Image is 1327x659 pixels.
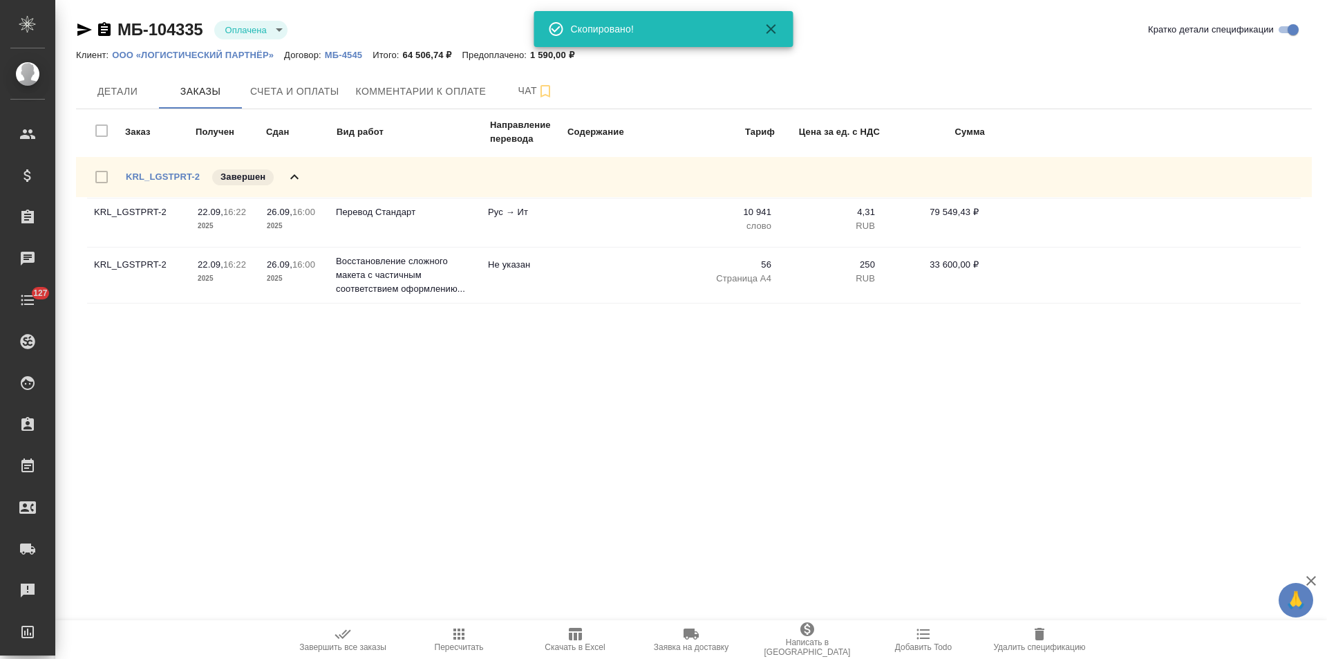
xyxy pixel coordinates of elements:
[267,207,292,217] p: 26.09,
[198,207,223,217] p: 22.09,
[785,205,875,219] p: 4,31
[117,20,203,39] a: МБ-104335
[567,118,677,147] td: Содержание
[76,21,93,38] button: Скопировать ссылку для ЯМессенджера
[126,171,200,182] a: KRL_LGSTPRT-2
[3,283,52,317] a: 127
[502,82,569,100] span: Чат
[882,118,986,147] td: Сумма
[267,272,322,286] p: 2025
[1148,23,1274,37] span: Кратко детали спецификации
[167,83,234,100] span: Заказы
[681,219,771,233] p: слово
[25,286,56,300] span: 127
[96,21,113,38] button: Скопировать ссылку
[124,118,194,147] td: Заказ
[571,22,744,36] div: Скопировано!
[265,118,335,147] td: Сдан
[1279,583,1313,618] button: 🙏
[87,198,191,247] td: KRL_LGSTPRT-2
[284,50,325,60] p: Договор:
[220,170,265,184] p: Завершен
[777,118,881,147] td: Цена за ед. с НДС
[336,205,474,219] p: Перевод Стандарт
[325,50,373,60] p: МБ-4545
[889,258,979,272] p: 33 600,00 ₽
[462,50,531,60] p: Предоплачено:
[87,251,191,299] td: KRL_LGSTPRT-2
[336,254,474,296] p: Восстановление сложного макета с частичным соответствием оформлению...
[198,259,223,270] p: 22.09,
[373,50,402,60] p: Итого:
[223,207,246,217] p: 16:22
[481,198,557,247] td: Рус → Ит
[755,21,788,37] button: Закрыть
[681,258,771,272] p: 56
[292,207,315,217] p: 16:00
[325,48,373,60] a: МБ-4545
[530,50,585,60] p: 1 590,00 ₽
[679,118,775,147] td: Тариф
[267,259,292,270] p: 26.09,
[489,118,565,147] td: Направление перевода
[785,258,875,272] p: 250
[76,157,1312,197] div: KRL_LGSTPRT-2Завершен
[681,205,771,219] p: 10 941
[537,83,554,100] svg: Подписаться
[1284,586,1308,615] span: 🙏
[112,48,284,60] a: ООО «ЛОГИСТИЧЕСКИЙ ПАРТНЁР»
[481,251,557,299] td: Не указан
[785,219,875,233] p: RUB
[214,21,288,39] div: Оплачена
[198,272,253,286] p: 2025
[221,24,271,36] button: Оплачена
[250,83,339,100] span: Счета и оплаты
[356,83,487,100] span: Комментарии к оплате
[267,219,322,233] p: 2025
[785,272,875,286] p: RUB
[84,83,151,100] span: Детали
[76,50,112,60] p: Клиент:
[403,50,462,60] p: 64 506,74 ₽
[681,272,771,286] p: Страница А4
[195,118,264,147] td: Получен
[198,219,253,233] p: 2025
[336,118,488,147] td: Вид работ
[292,259,315,270] p: 16:00
[112,50,284,60] p: ООО «ЛОГИСТИЧЕСКИЙ ПАРТНЁР»
[223,259,246,270] p: 16:22
[889,205,979,219] p: 79 549,43 ₽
